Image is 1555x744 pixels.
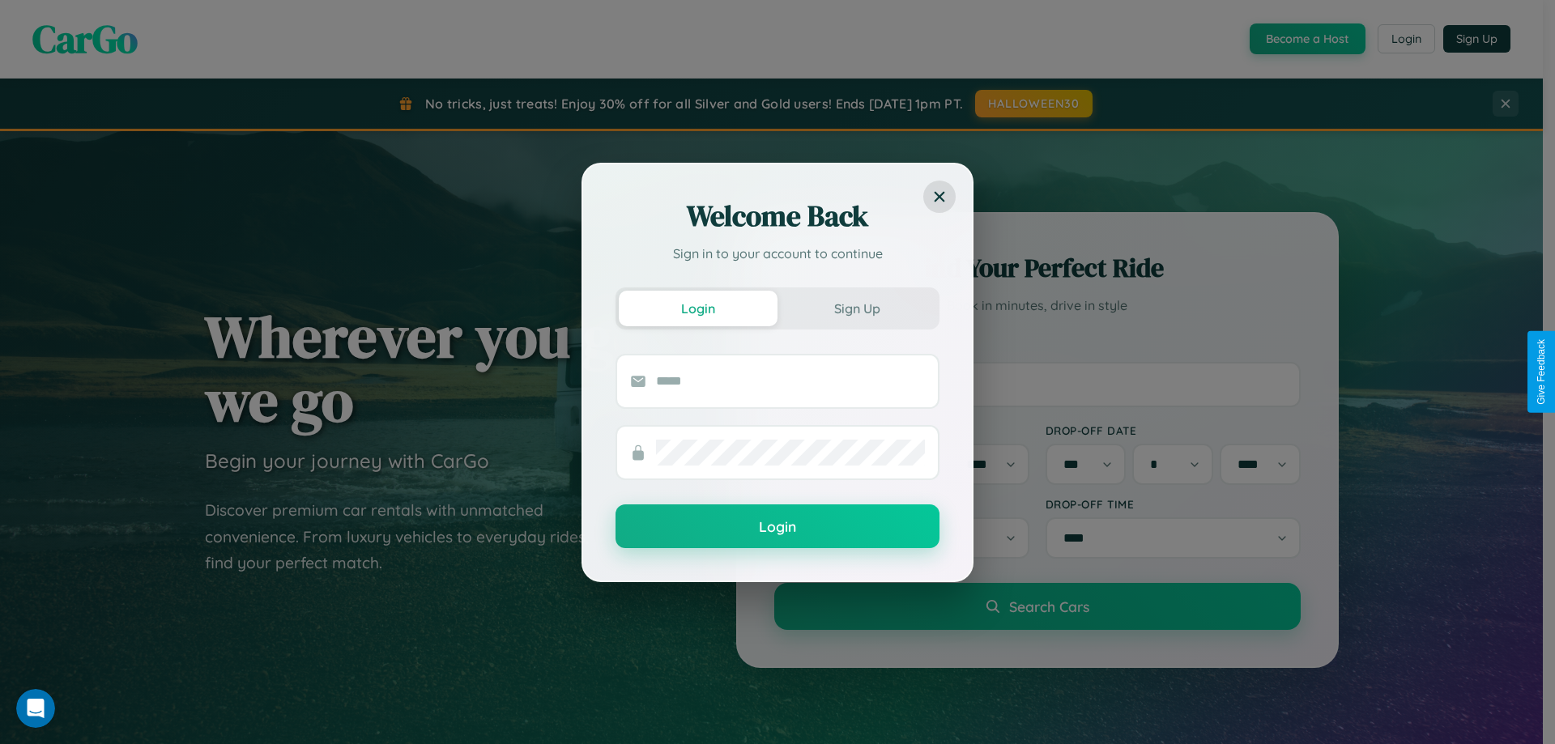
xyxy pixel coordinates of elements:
[616,197,939,236] h2: Welcome Back
[616,504,939,548] button: Login
[777,291,936,326] button: Sign Up
[1536,339,1547,405] div: Give Feedback
[16,689,55,728] iframe: Intercom live chat
[619,291,777,326] button: Login
[616,244,939,263] p: Sign in to your account to continue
